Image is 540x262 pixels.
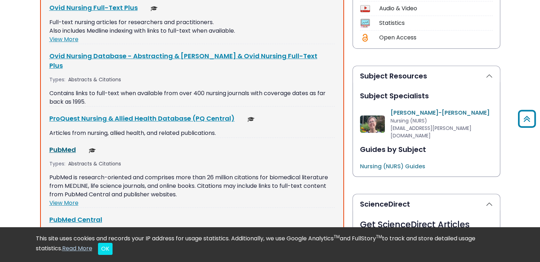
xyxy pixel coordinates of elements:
p: Full-text nursing articles for researchers and practitioners. [49,18,335,27]
img: Icon Audio & Video [360,4,370,13]
a: Back to Top [516,113,538,125]
img: Icon Statistics [360,18,370,28]
a: Ovid Nursing Full-Text Plus [49,3,138,12]
h2: Guides by Subject [360,145,493,154]
a: Read More [62,244,92,252]
p: PubMed is research-oriented and comprises more than 26 million citations for biomedical literatur... [49,173,335,199]
div: Open Access [379,33,493,42]
span: Types: [49,76,65,83]
p: Also includes Medline indexing with links to full-text when available. [49,27,335,35]
sup: TM [334,234,340,240]
button: ScienceDirect [353,194,500,214]
div: Statistics [379,19,493,27]
a: Nursing (NURS) Guides [360,162,425,170]
img: Icon Open Access [361,33,370,43]
a: PubMed [49,145,76,154]
div: Abstracts & Citations [68,76,122,83]
a: View More [49,199,78,207]
p: Articles from nursing, allied health, and related publications. [49,129,335,137]
span: Nursing (NURS) [391,117,427,124]
a: ProQuest Nursing & Allied Health Database (PQ Central) [49,114,235,123]
div: Audio & Video [379,4,493,13]
a: View More [49,35,78,43]
div: This site uses cookies and records your IP address for usage statistics. Additionally, we use Goo... [36,234,504,255]
button: Close [98,243,113,255]
img: Scholarly or Peer Reviewed [151,5,158,12]
img: Scholarly or Peer Reviewed [89,147,96,154]
sup: TM [376,234,382,240]
a: PubMed Central [49,215,102,224]
h3: Get ScienceDirect Articles (Free) [360,220,493,240]
p: Contains links to full-text when available from over 400 nursing journals with coverage dates as ... [49,89,335,106]
a: Ovid Nursing Database - Abstracting & [PERSON_NAME] & Ovid Nursing Full-Text Plus [49,51,317,70]
span: [EMAIL_ADDRESS][PERSON_NAME][DOMAIN_NAME] [391,125,471,139]
img: Scholarly or Peer Reviewed [247,116,255,123]
h2: Subject Specialists [360,92,493,100]
span: Types: [49,160,65,168]
a: [PERSON_NAME]-[PERSON_NAME] [391,109,490,117]
div: Abstracts & Citations [68,160,122,168]
button: Subject Resources [353,66,500,86]
img: Diane Manko-Cliff [360,115,385,133]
